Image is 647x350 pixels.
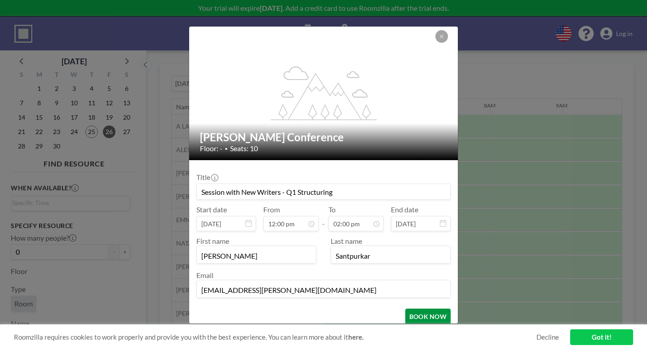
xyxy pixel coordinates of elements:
[196,173,217,182] label: Title
[196,237,229,245] label: First name
[391,205,418,214] label: End date
[328,205,336,214] label: To
[230,144,258,153] span: Seats: 10
[200,130,448,144] h2: [PERSON_NAME] Conference
[196,205,227,214] label: Start date
[196,271,213,279] label: Email
[405,309,451,324] button: BOOK NOW
[348,333,363,341] a: here.
[536,333,559,341] a: Decline
[322,208,325,228] span: -
[331,248,450,263] input: Last name
[331,237,362,245] label: Last name
[263,205,280,214] label: From
[200,144,222,153] span: Floor: -
[14,333,536,341] span: Roomzilla requires cookies to work properly and provide you with the best experience. You can lea...
[197,282,450,297] input: Email
[197,184,450,199] input: Guest reservation
[225,145,228,152] span: •
[271,66,377,120] g: flex-grow: 1.2;
[570,329,633,345] a: Got it!
[197,248,316,263] input: First name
